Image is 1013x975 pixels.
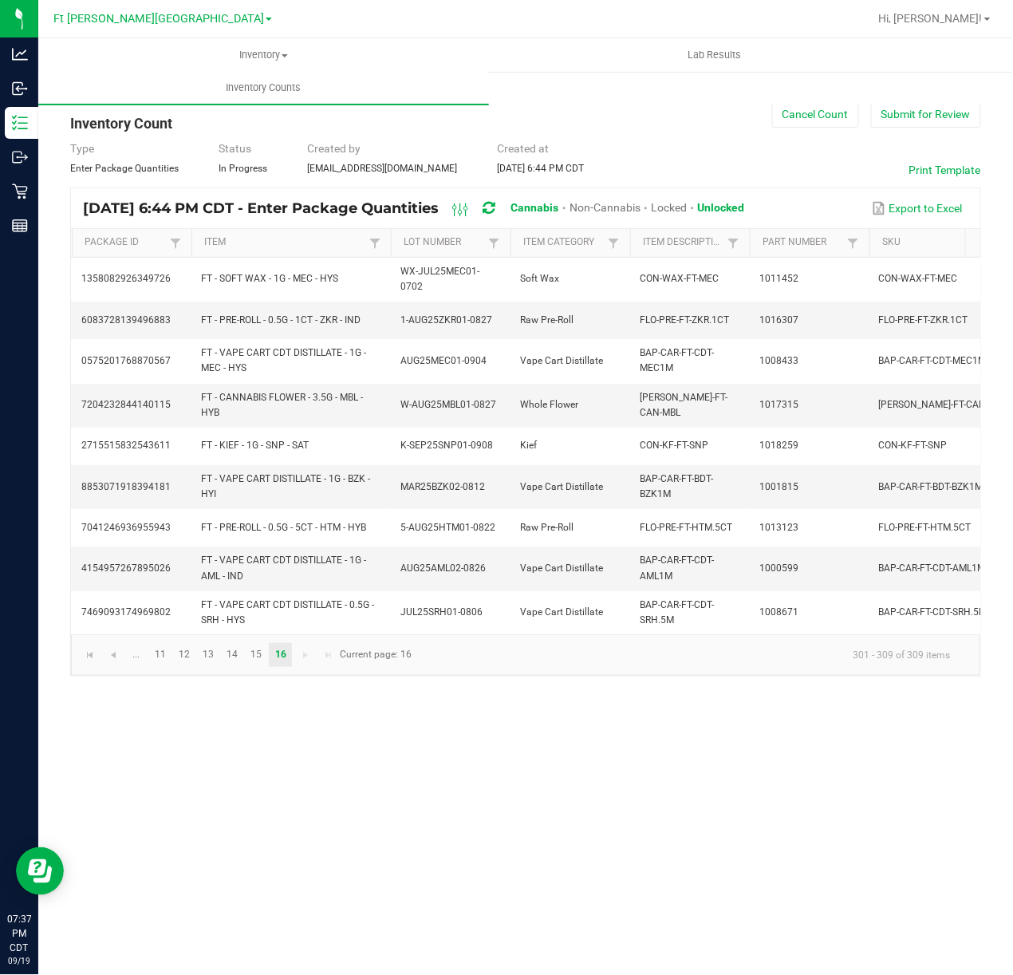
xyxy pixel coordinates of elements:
iframe: Resource center [16,847,64,895]
span: W-AUG25MBL01-0827 [400,399,496,410]
span: BAP-CAR-FT-CDT-MEC1M [879,355,987,366]
inline-svg: Retail [12,184,28,199]
span: FT - VAPE CART CDT DISTILLATE - 0.5G - SRH - HYS [201,599,374,626]
a: Inventory [38,38,489,72]
span: 7469093174969802 [81,606,171,618]
span: 1000599 [759,562,798,574]
a: Lot NumberSortable [404,236,484,249]
span: FT - KIEF - 1G - SNP - SAT [201,440,309,451]
span: FT - VAPE CART CDT DISTILLATE - 1G - AML - IND [201,555,366,581]
kendo-pager: Current page: 16 [71,634,980,675]
span: Inventory [39,48,488,62]
span: FT - VAPE CART DISTILLATE - 1G - BZK - HYI [201,473,370,499]
span: 1017315 [759,399,798,410]
span: 8853071918394181 [81,481,171,492]
span: 1-AUG25ZKR01-0827 [400,314,492,326]
span: Status [219,142,251,155]
span: 6083728139496883 [81,314,171,326]
span: 1018259 [759,440,798,451]
a: Filter [166,233,185,253]
span: FLO-PRE-FT-ZKR.1CT [879,314,968,326]
span: CON-KF-FT-SNP [879,440,948,451]
span: CON-WAX-FT-MEC [879,273,958,284]
span: Vape Cart Distillate [520,606,603,618]
span: 1013123 [759,522,798,533]
span: Lab Results [666,48,763,62]
div: [DATE] 6:44 PM CDT - Enter Package Quantities [83,194,757,223]
span: FT - PRE-ROLL - 0.5G - 5CT - HTM - HYB [201,522,366,533]
span: Raw Pre-Roll [520,314,574,326]
a: Page 13 [197,643,220,667]
span: Created by [307,142,361,155]
inline-svg: Analytics [12,46,28,62]
span: Vape Cart Distillate [520,481,603,492]
a: Page 10 [124,643,148,667]
a: Page 14 [221,643,244,667]
span: Inventory Counts [205,81,323,95]
span: FLO-PRE-FT-HTM.5CT [879,522,972,533]
a: Go to the previous page [101,643,124,667]
span: 1001815 [759,481,798,492]
span: BAP-CAR-FT-CDT-SRH.5M [879,606,987,618]
a: Filter [844,233,863,253]
span: 2715515832543611 [81,440,171,451]
span: 1358082926349726 [81,273,171,284]
span: 1008671 [759,606,798,618]
span: Non-Cannabis [570,201,641,214]
span: WX-JUL25MEC01-0702 [400,266,479,292]
span: In Progress [219,163,267,174]
span: JUL25SRH01-0806 [400,606,483,618]
span: MAR25BZK02-0812 [400,481,485,492]
span: [PERSON_NAME]-FT-CAN-MBL [640,392,727,418]
span: CON-WAX-FT-MEC [640,273,719,284]
a: Lab Results [489,38,940,72]
span: Whole Flower [520,399,578,410]
span: 4154957267895026 [81,562,171,574]
span: AUG25AML02-0826 [400,562,486,574]
a: Item CategorySortable [523,236,604,249]
span: Type [70,142,94,155]
span: [DATE] 6:44 PM CDT [497,163,584,174]
span: FT - SOFT WAX - 1G - MEC - HYS [201,273,338,284]
span: BAP-CAR-FT-CDT-SRH.5M [640,599,714,626]
a: Go to the first page [78,643,101,667]
span: 1016307 [759,314,798,326]
a: Package IdSortable [85,236,165,249]
span: BAP-CAR-FT-CDT-MEC1M [640,347,714,373]
a: Filter [485,233,504,253]
span: Go to the first page [84,649,97,661]
span: AUG25MEC01-0904 [400,355,487,366]
a: Part NumberSortable [763,236,843,249]
span: Inventory Count [70,115,172,132]
span: K-SEP25SNP01-0908 [400,440,493,451]
span: 5-AUG25HTM01-0822 [400,522,495,533]
inline-svg: Reports [12,218,28,234]
span: 1011452 [759,273,798,284]
a: Page 16 [269,643,292,667]
p: 09/19 [7,956,31,968]
a: Filter [365,233,384,253]
span: BAP-CAR-FT-BDT-BZK1M [640,473,713,499]
inline-svg: Inbound [12,81,28,97]
a: Page 12 [173,643,196,667]
span: Locked [651,201,687,214]
span: Ft [PERSON_NAME][GEOGRAPHIC_DATA] [53,12,264,26]
a: Filter [605,233,624,253]
span: Created at [497,142,549,155]
span: BAP-CAR-FT-CDT-AML1M [879,562,986,574]
span: BAP-CAR-FT-BDT-BZK1M [879,481,983,492]
inline-svg: Inventory [12,115,28,131]
span: BAP-CAR-FT-CDT-AML1M [640,555,714,581]
span: 0575201768870567 [81,355,171,366]
span: [PERSON_NAME]-FT-CAN-MBL [879,399,1007,410]
span: FT - CANNABIS FLOWER - 3.5G - MBL - HYB [201,392,363,418]
span: FT - PRE-ROLL - 0.5G - 1CT - ZKR - IND [201,314,361,326]
span: Go to the previous page [107,649,120,661]
button: Cancel Count [772,101,859,128]
span: Soft Wax [520,273,559,284]
span: Enter Package Quantities [70,163,179,174]
span: CON-KF-FT-SNP [640,440,708,451]
span: 7041246936955943 [81,522,171,533]
span: Kief [520,440,537,451]
button: Submit for Review [871,101,981,128]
